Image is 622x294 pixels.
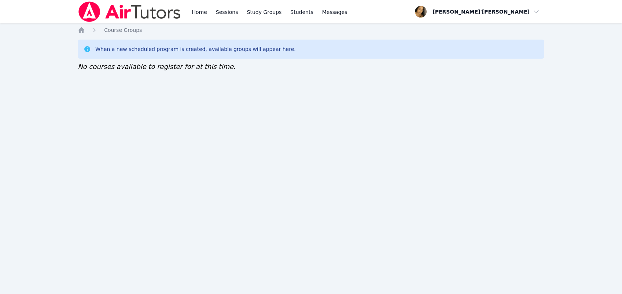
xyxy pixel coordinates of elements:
[104,26,142,34] a: Course Groups
[78,26,544,34] nav: Breadcrumb
[104,27,142,33] span: Course Groups
[322,8,347,16] span: Messages
[95,45,296,53] div: When a new scheduled program is created, available groups will appear here.
[78,1,181,22] img: Air Tutors
[78,63,236,70] span: No courses available to register for at this time.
